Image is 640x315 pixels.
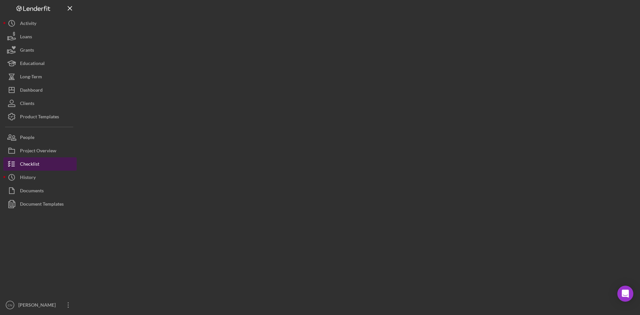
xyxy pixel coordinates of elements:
[3,43,77,57] button: Grants
[3,171,77,184] button: History
[3,184,77,197] button: Documents
[3,83,77,97] button: Dashboard
[20,97,34,112] div: Clients
[20,57,45,72] div: Educational
[20,17,36,32] div: Activity
[3,197,77,211] button: Document Templates
[617,286,633,302] div: Open Intercom Messenger
[3,30,77,43] button: Loans
[20,184,44,199] div: Documents
[20,30,32,45] div: Loans
[3,157,77,171] button: Checklist
[3,70,77,83] button: Long-Term
[20,144,56,159] div: Project Overview
[20,157,39,172] div: Checklist
[17,298,60,313] div: [PERSON_NAME]
[20,83,43,98] div: Dashboard
[20,171,36,186] div: History
[20,70,42,85] div: Long-Term
[20,110,59,125] div: Product Templates
[3,298,77,312] button: CN[PERSON_NAME]
[20,197,64,212] div: Document Templates
[3,97,77,110] button: Clients
[20,43,34,58] div: Grants
[3,144,77,157] button: Project Overview
[3,131,77,144] button: People
[8,303,12,307] text: CN
[3,110,77,123] button: Product Templates
[3,57,77,70] button: Educational
[20,131,34,146] div: People
[3,17,77,30] button: Activity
